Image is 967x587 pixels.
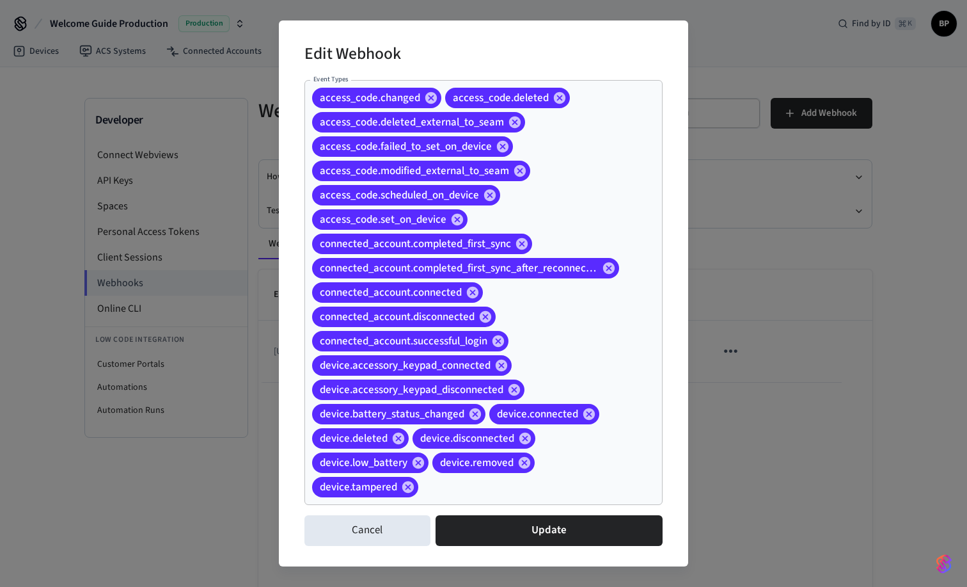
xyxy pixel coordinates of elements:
[413,432,522,445] span: device.disconnected
[312,165,517,177] span: access_code.modified_external_to_seam
[312,189,487,202] span: access_code.scheduled_on_device
[312,481,405,494] span: device.tampered
[312,286,469,299] span: connected_account.connected
[312,185,500,205] div: access_code.scheduled_on_device
[312,380,524,400] div: device.accessory_keypad_disconnected
[312,335,495,348] span: connected_account.successful_login
[304,36,401,75] h2: Edit Webhook
[489,408,586,421] span: device.connected
[413,428,535,449] div: device.disconnected
[312,432,395,445] span: device.deleted
[312,161,530,181] div: access_code.modified_external_to_seam
[312,383,511,396] span: device.accessory_keypad_disconnected
[936,554,952,574] img: SeamLogoGradient.69752ec5.svg
[312,258,619,278] div: connected_account.completed_first_sync_after_reconnection
[312,408,472,421] span: device.battery_status_changed
[489,404,599,424] div: device.connected
[432,453,535,473] div: device.removed
[312,112,525,133] div: access_code.deleted_external_to_seam
[312,234,532,254] div: connected_account.completed_first_sync
[445,92,556,104] span: access_code.deleted
[312,355,512,376] div: device.accessory_keypad_connected
[312,359,498,372] span: device.accessory_keypad_connected
[436,515,663,546] button: Update
[312,310,482,323] span: connected_account.disconnected
[445,88,570,108] div: access_code.deleted
[312,116,512,129] span: access_code.deleted_external_to_seam
[312,262,606,275] span: connected_account.completed_first_sync_after_reconnection
[312,237,519,250] span: connected_account.completed_first_sync
[312,428,409,449] div: device.deleted
[313,74,349,84] label: Event Types
[312,477,418,497] div: device.tampered
[312,282,483,303] div: connected_account.connected
[312,331,508,351] div: connected_account.successful_login
[312,136,513,157] div: access_code.failed_to_set_on_device
[312,404,485,424] div: device.battery_status_changed
[304,515,430,546] button: Cancel
[312,213,454,226] span: access_code.set_on_device
[312,307,496,327] div: connected_account.disconnected
[312,453,428,473] div: device.low_battery
[312,92,428,104] span: access_code.changed
[312,140,499,153] span: access_code.failed_to_set_on_device
[312,88,441,108] div: access_code.changed
[312,456,415,469] span: device.low_battery
[312,209,468,230] div: access_code.set_on_device
[432,456,521,469] span: device.removed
